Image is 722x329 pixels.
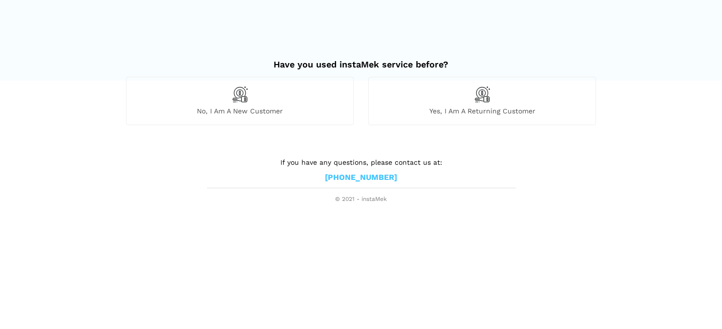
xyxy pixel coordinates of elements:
span: No, I am a new customer [127,107,353,115]
p: If you have any questions, please contact us at: [207,157,515,168]
span: Yes, I am a returning customer [369,107,595,115]
span: © 2021 - instaMek [207,196,515,203]
h2: Have you used instaMek service before? [126,49,596,70]
a: [PHONE_NUMBER] [325,173,397,183]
